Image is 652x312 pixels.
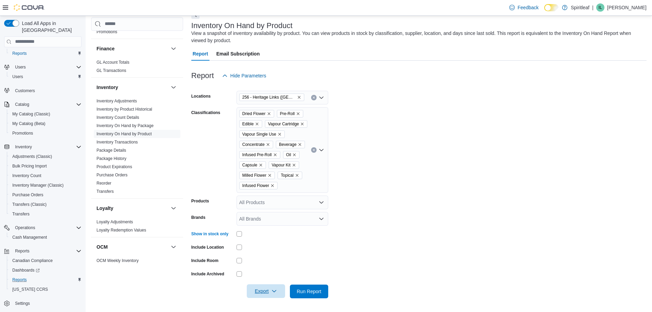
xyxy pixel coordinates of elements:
button: Finance [97,45,168,52]
span: Promotions [97,29,117,35]
button: Bulk Pricing Import [7,161,84,171]
span: Feedback [517,4,538,11]
button: Open list of options [319,200,324,205]
button: Remove Milled Flower from selection in this group [268,173,272,177]
span: Edible [242,121,254,127]
a: Loyalty Adjustments [97,220,133,224]
p: [PERSON_NAME] [607,3,647,12]
span: Milled Flower [239,172,275,179]
a: [US_STATE] CCRS [10,285,51,294]
button: Reports [7,49,84,58]
span: Beverage [276,141,305,148]
a: Product Expirations [97,164,132,169]
span: Adjustments (Classic) [10,152,81,161]
button: Catalog [1,100,84,109]
a: Promotions [97,29,117,34]
span: My Catalog (Beta) [10,120,81,128]
button: Inventory [97,84,168,91]
div: Loyalty [91,218,183,237]
span: Loyalty Adjustments [97,219,133,225]
button: Reports [7,275,84,285]
span: Cash Management [10,233,81,241]
span: Inventory [12,143,81,151]
a: GL Account Totals [97,60,129,65]
label: Include Archived [191,271,224,277]
button: Remove Concentrate from selection in this group [266,142,270,147]
a: My Catalog (Classic) [10,110,53,118]
button: Settings [1,298,84,308]
button: Inventory [1,142,84,152]
span: Vapour Kit [272,162,291,169]
button: Remove 256 - Heritage Links (Edmonton) from selection in this group [297,95,301,99]
span: Package History [97,156,126,161]
button: Open list of options [319,216,324,222]
button: OCM [169,243,178,251]
a: Inventory Count [10,172,44,180]
span: Reports [12,277,27,283]
span: Catalog [15,102,29,107]
h3: OCM [97,244,108,250]
input: Dark Mode [544,4,559,11]
a: Purchase Orders [97,173,128,177]
span: Pre-Roll [280,110,295,117]
label: Products [191,198,209,204]
img: Cova [14,4,44,11]
label: Show in stock only [191,231,229,237]
span: Settings [12,299,81,308]
span: Canadian Compliance [10,257,81,265]
div: Finance [91,58,183,77]
span: Transfers [12,211,29,217]
a: My Catalog (Beta) [10,120,48,128]
span: Inventory Manager (Classic) [10,181,81,189]
a: OCM Weekly Inventory [97,258,139,263]
label: Classifications [191,110,220,115]
span: [US_STATE] CCRS [12,287,48,292]
button: Inventory Count [7,171,84,180]
a: Promotions [10,129,36,137]
p: Spiritleaf [571,3,589,12]
h3: Finance [97,45,115,52]
button: Remove Infused Flower from selection in this group [270,184,274,188]
span: Vapour Cartridge [265,120,307,128]
a: Package Details [97,148,126,153]
button: Clear input [311,147,317,153]
span: Inventory Manager (Classic) [12,183,64,188]
button: Customers [1,86,84,96]
span: Purchase Orders [97,172,128,178]
label: Include Location [191,245,224,250]
span: Capsule [242,162,257,169]
span: Inventory On Hand by Product [97,131,152,137]
span: Adjustments (Classic) [12,154,52,159]
button: Operations [12,224,38,232]
span: Inventory [15,144,32,150]
label: Brands [191,215,205,220]
button: Remove Beverage from selection in this group [298,142,302,147]
span: Reports [15,248,29,254]
a: Inventory by Product Historical [97,107,152,112]
h3: Report [191,72,214,80]
button: Remove Vapour Kit from selection in this group [292,163,296,167]
span: Vapour Kit [269,161,299,169]
button: Hide Parameters [219,69,269,83]
span: Users [15,64,26,70]
span: Users [12,63,81,71]
span: Milled Flower [242,172,267,179]
span: Transfers [10,210,81,218]
span: My Catalog (Classic) [12,111,50,117]
span: Infused Pre-Roll [239,151,280,159]
a: Users [10,73,26,81]
div: Inventory [91,97,183,198]
a: Inventory Count Details [97,115,139,120]
span: Purchase Orders [12,192,43,198]
button: Loyalty [169,204,178,212]
span: Infused Flower [242,182,269,189]
span: Vapour Cartridge [268,121,299,127]
span: Hide Parameters [230,72,266,79]
a: Transfers [10,210,32,218]
a: Cash Management [10,233,50,241]
span: Infused Pre-Roll [242,151,272,158]
span: Inventory Adjustments [97,98,137,104]
div: Isabella L [596,3,604,12]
